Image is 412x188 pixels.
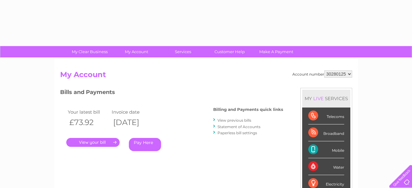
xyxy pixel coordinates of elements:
div: Water [308,158,344,175]
th: £73.92 [66,116,110,129]
a: Customer Help [204,46,255,57]
div: Account number [292,70,352,78]
div: Telecoms [308,108,344,124]
a: Make A Payment [251,46,302,57]
a: . [66,138,120,147]
td: Your latest bill [66,108,110,116]
h2: My Account [60,70,352,82]
a: View previous bills [218,118,251,123]
a: Pay Here [129,138,161,151]
div: MY SERVICES [302,90,350,107]
h4: Billing and Payments quick links [213,107,283,112]
a: My Clear Business [64,46,115,57]
div: Mobile [308,141,344,158]
h3: Bills and Payments [60,88,283,99]
div: LIVE [312,96,325,101]
a: Paperless bill settings [218,131,257,135]
td: Invoice date [110,108,154,116]
div: Broadband [308,124,344,141]
th: [DATE] [110,116,154,129]
a: My Account [111,46,162,57]
a: Services [158,46,208,57]
a: Statement of Accounts [218,124,260,129]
